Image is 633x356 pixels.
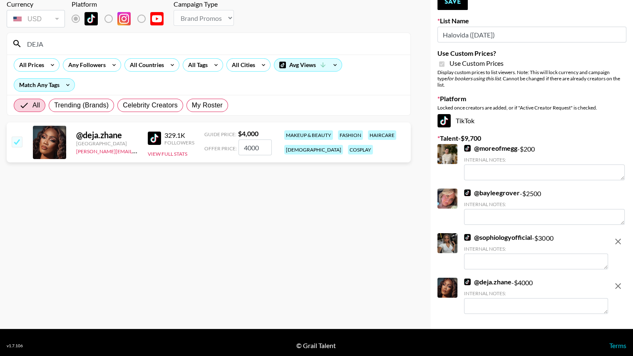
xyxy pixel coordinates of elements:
[150,12,164,25] img: YouTube
[464,233,532,241] a: @sophiologyofficial
[296,341,336,350] div: © Grail Talent
[54,100,109,110] span: Trending (Brands)
[437,105,626,111] div: Locked once creators are added, or if "Active Creator Request" is checked.
[284,145,343,154] div: [DEMOGRAPHIC_DATA]
[148,132,161,145] img: TikTok
[368,130,396,140] div: haircare
[7,343,23,349] div: v 1.7.106
[437,69,626,88] div: Display custom prices to list viewers. Note: This will lock currency and campaign type . Cannot b...
[464,234,471,241] img: TikTok
[63,59,107,71] div: Any Followers
[284,130,333,140] div: makeup & beauty
[348,145,373,154] div: cosplay
[117,12,131,25] img: Instagram
[14,59,46,71] div: All Prices
[204,131,236,137] span: Guide Price:
[125,59,166,71] div: All Countries
[76,130,138,140] div: @ deja.zhane
[183,59,209,71] div: All Tags
[227,59,257,71] div: All Cities
[437,17,626,25] label: List Name
[8,12,63,26] div: USD
[464,157,625,163] div: Internal Notes:
[204,145,237,152] span: Offer Price:
[464,278,608,314] div: - $ 4000
[22,37,405,50] input: Search by User Name
[192,100,223,110] span: My Roster
[437,49,626,57] label: Use Custom Prices?
[123,100,178,110] span: Celebrity Creators
[32,100,40,110] span: All
[76,147,199,154] a: [PERSON_NAME][EMAIL_ADDRESS][DOMAIN_NAME]
[274,59,342,71] div: Avg Views
[464,278,511,286] a: @deja.zhane
[238,129,258,137] strong: $ 4,000
[238,139,272,155] input: 4,000
[464,189,520,197] a: @bayleegrover
[72,10,170,27] div: List locked to TikTok.
[437,114,626,127] div: TikTok
[464,290,608,296] div: Internal Notes:
[464,189,625,225] div: - $ 2500
[14,79,74,91] div: Match Any Tags
[610,233,626,250] button: remove
[464,201,625,207] div: Internal Notes:
[464,279,471,285] img: TikTok
[437,114,451,127] img: TikTok
[609,341,626,349] a: Terms
[148,151,187,157] button: View Full Stats
[449,59,504,67] span: Use Custom Prices
[84,12,98,25] img: TikTok
[464,145,471,152] img: TikTok
[447,75,501,82] em: for bookers using this list
[164,139,194,146] div: Followers
[437,95,626,103] label: Platform
[464,144,517,152] a: @moreofmegg
[338,130,363,140] div: fashion
[464,246,608,252] div: Internal Notes:
[76,140,138,147] div: [GEOGRAPHIC_DATA]
[464,144,625,180] div: - $ 200
[464,233,608,269] div: - $ 3000
[464,189,471,196] img: TikTok
[437,134,626,142] label: Talent - $ 9,700
[164,131,194,139] div: 329.1K
[7,8,65,29] div: Currency is locked to USD
[610,278,626,294] button: remove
